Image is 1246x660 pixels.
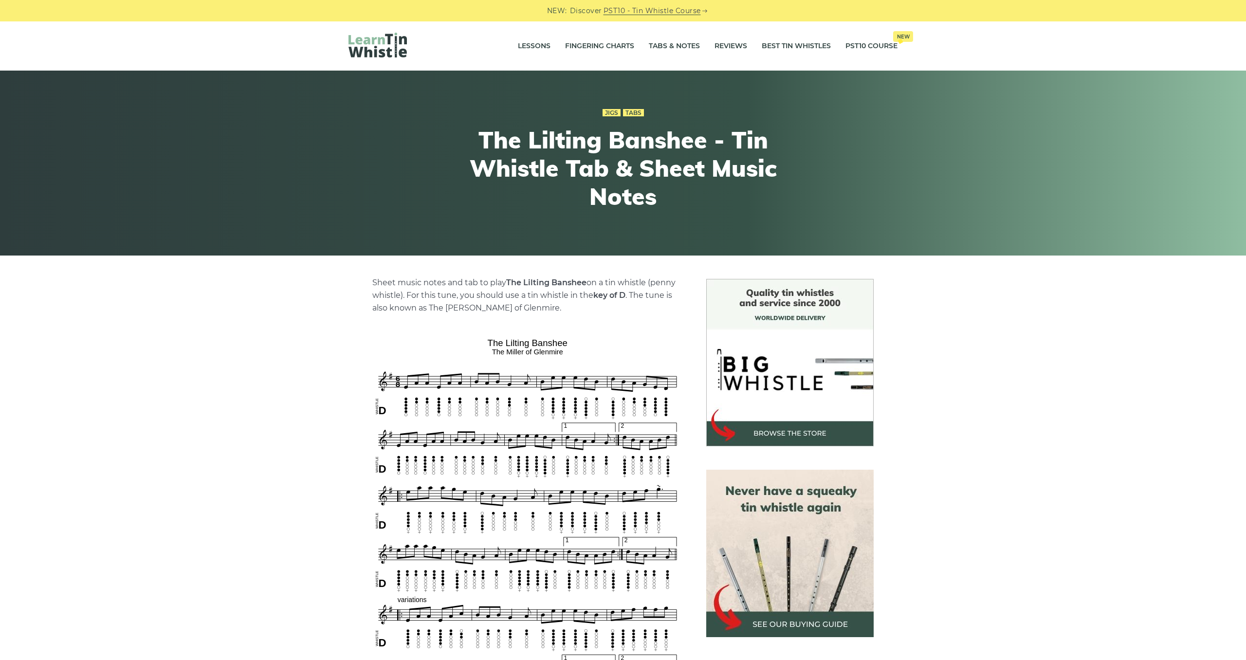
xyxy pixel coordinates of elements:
h1: The Lilting Banshee - Tin Whistle Tab & Sheet Music Notes [444,126,802,210]
strong: The Lilting Banshee [506,278,586,287]
a: Tabs & Notes [649,34,700,58]
a: Lessons [518,34,550,58]
a: Tabs [623,109,644,117]
span: New [893,31,913,42]
strong: key of D [593,291,625,300]
a: Jigs [603,109,621,117]
a: Best Tin Whistles [762,34,831,58]
a: PST10 CourseNew [845,34,898,58]
img: BigWhistle Tin Whistle Store [706,279,874,446]
a: Fingering Charts [565,34,634,58]
p: Sheet music notes and tab to play on a tin whistle (penny whistle). For this tune, you should use... [372,276,683,314]
img: tin whistle buying guide [706,470,874,637]
a: Reviews [715,34,747,58]
img: LearnTinWhistle.com [348,33,407,57]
